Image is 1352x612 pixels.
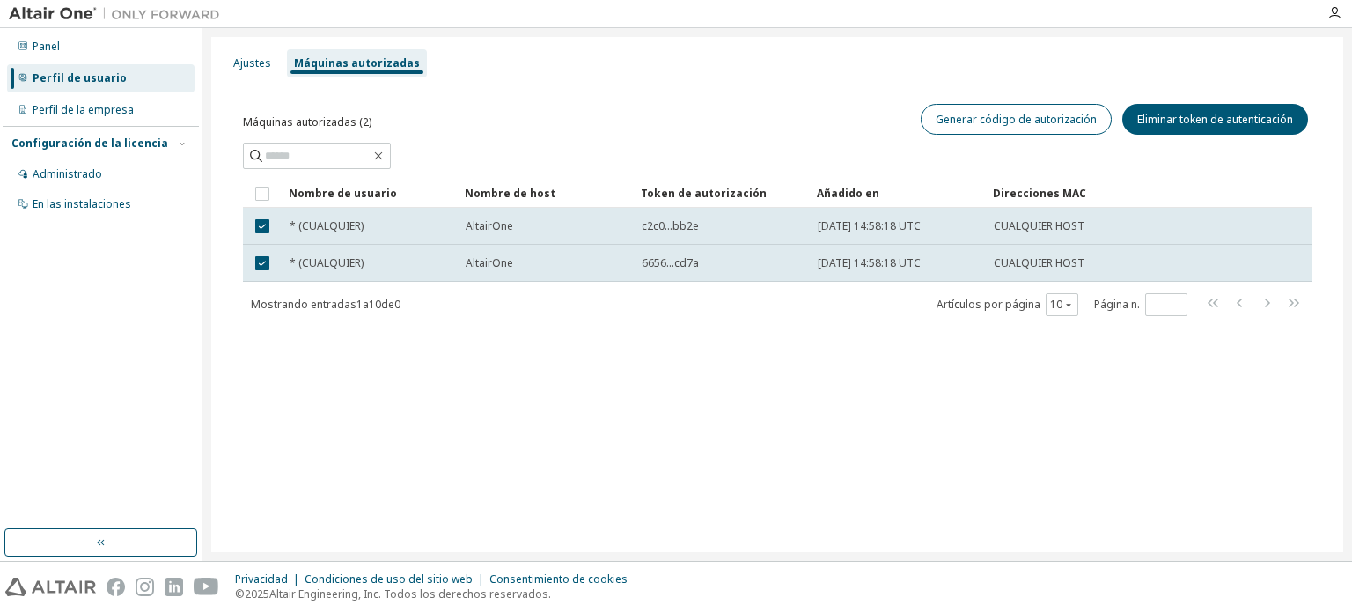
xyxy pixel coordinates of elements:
font: 10 [1050,297,1062,312]
font: Token de autorización [641,186,767,201]
font: Mostrando entradas [251,297,356,312]
font: Artículos por página [937,297,1040,312]
font: Añadido en [817,186,879,201]
font: a [363,297,369,312]
font: c2c0...bb2e [642,218,699,233]
font: En las instalaciones [33,196,131,211]
font: Perfil de la empresa [33,102,134,117]
font: Eliminar token de autenticación [1137,112,1293,127]
font: Página n. [1094,297,1140,312]
font: Altair Engineering, Inc. Todos los derechos reservados. [269,586,551,601]
img: altair_logo.svg [5,578,96,596]
button: Eliminar token de autenticación [1122,104,1308,135]
font: Direcciones MAC [993,186,1086,201]
font: Ajustes [233,55,271,70]
font: Consentimiento de cookies [489,571,628,586]
img: youtube.svg [194,578,219,596]
font: 6656...cd7a [642,255,699,270]
font: [DATE] 14:58:18 UTC [818,218,921,233]
font: Configuración de la licencia [11,136,168,151]
font: 0 [394,297,400,312]
font: de [381,297,394,312]
font: [DATE] 14:58:18 UTC [818,255,921,270]
font: Máquinas autorizadas (2) [243,114,371,129]
font: Panel [33,39,60,54]
font: © [235,586,245,601]
font: * (CUALQUIER) [290,255,364,270]
img: linkedin.svg [165,578,183,596]
font: Privacidad [235,571,288,586]
font: Administrado [33,166,102,181]
img: Altair Uno [9,5,229,23]
font: Nombre de host [465,186,555,201]
button: Generar código de autorización [921,104,1112,135]
font: CUALQUIER HOST [994,255,1084,270]
font: 2025 [245,586,269,601]
font: Nombre de usuario [289,186,397,201]
font: 1 [356,297,363,312]
font: AltairOne [466,255,513,270]
img: facebook.svg [107,578,125,596]
font: CUALQUIER HOST [994,218,1084,233]
font: Generar código de autorización [936,112,1097,127]
font: Condiciones de uso del sitio web [305,571,473,586]
font: * (CUALQUIER) [290,218,364,233]
font: AltairOne [466,218,513,233]
font: Perfil de usuario [33,70,127,85]
font: 10 [369,297,381,312]
font: Máquinas autorizadas [294,55,420,70]
img: instagram.svg [136,578,154,596]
